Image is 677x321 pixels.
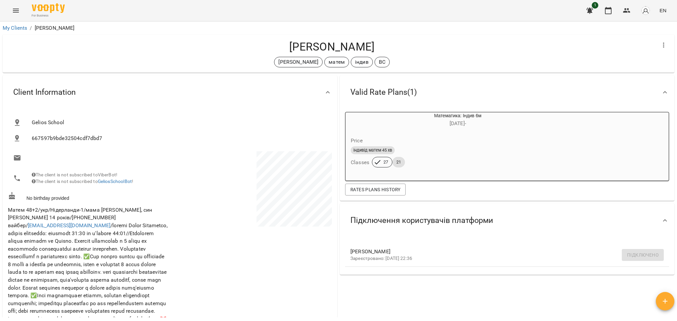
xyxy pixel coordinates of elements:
[355,58,369,66] p: індив
[350,186,400,194] span: Rates Plans History
[32,179,133,184] span: The client is not subscribed to !
[375,57,390,67] div: ВС
[8,3,24,18] button: Menu
[32,172,117,177] span: The client is not subscribed to ViberBot!
[350,248,653,256] span: [PERSON_NAME]
[377,112,538,128] div: Математика: Індив 6м
[351,158,369,167] h6: Classes
[8,40,656,54] h4: [PERSON_NAME]
[379,159,392,165] span: 27
[350,255,653,262] p: Зареєстровано: [DATE] 22:36
[324,57,349,67] div: матем
[351,147,395,153] span: індивід матем 45 хв
[274,57,323,67] div: [PERSON_NAME]
[28,222,110,229] a: [EMAIL_ADDRESS][DOMAIN_NAME]
[641,6,650,15] img: avatar_s.png
[3,24,674,32] nav: breadcrumb
[30,24,32,32] li: /
[98,179,132,184] a: GeliosSchoolBot
[345,112,538,175] button: Математика: Індив 6м[DATE]- Priceіндивід матем 45 хвClasses2721
[340,75,674,109] div: Valid Rate Plans(1)
[278,58,318,66] p: [PERSON_NAME]
[3,25,27,31] a: My Clients
[32,14,65,18] span: For Business
[379,58,385,66] p: ВС
[340,203,674,237] div: Підключення користувачів платформи
[345,112,377,128] div: Математика: Індив 6м
[659,7,666,14] span: EN
[351,136,363,145] h6: Price
[13,87,76,97] span: Client Information
[32,119,327,126] span: Gelios School
[450,120,466,126] span: [DATE] -
[657,4,669,17] button: EN
[329,58,345,66] p: матем
[32,134,327,142] span: 667597b9bde32504cdf7dbd7
[32,3,65,13] img: Voopty Logo
[392,159,405,165] span: 21
[35,24,75,32] p: [PERSON_NAME]
[350,87,417,97] span: Valid Rate Plans ( 1 )
[3,75,337,109] div: Client Information
[7,191,170,203] div: No birthday provided
[345,184,406,196] button: Rates Plans History
[592,2,598,9] span: 1
[351,57,373,67] div: індив
[350,215,493,226] span: Підключення користувачів платформи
